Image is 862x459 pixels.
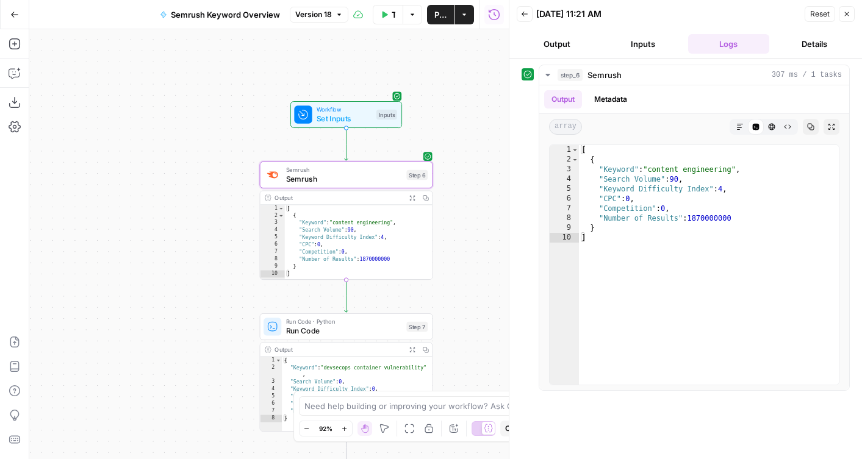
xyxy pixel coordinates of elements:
[290,7,348,23] button: Version 18
[260,212,284,219] div: 2
[603,34,684,54] button: Inputs
[392,9,395,21] span: Test Workflow
[286,325,402,336] span: Run Code
[558,69,583,81] span: step_6
[317,105,372,114] span: Workflow
[260,364,282,379] div: 2
[295,9,332,20] span: Version 18
[278,205,284,212] span: Toggle code folding, rows 1 through 10
[550,223,579,233] div: 9
[260,205,284,212] div: 1
[260,400,282,408] div: 6
[587,90,634,109] button: Metadata
[286,165,402,174] span: Semrush
[550,204,579,213] div: 7
[260,415,282,422] div: 8
[345,128,348,160] g: Edge from start to step_6
[286,173,402,184] span: Semrush
[500,421,528,436] button: Copy
[260,263,284,271] div: 9
[373,5,403,24] button: Test Workflow
[550,233,579,243] div: 10
[260,408,282,415] div: 7
[810,9,830,20] span: Reset
[286,317,402,326] span: Run Code · Python
[260,379,282,386] div: 3
[278,212,284,219] span: Toggle code folding, rows 2 through 9
[550,165,579,174] div: 3
[550,155,579,165] div: 2
[153,5,287,24] button: Semrush Keyword Overview
[550,174,579,184] div: 4
[774,34,855,54] button: Details
[550,194,579,204] div: 6
[171,9,280,21] span: Semrush Keyword Overview
[550,213,579,223] div: 8
[406,170,428,180] div: Step 6
[260,256,284,263] div: 8
[260,393,282,400] div: 5
[427,5,454,24] button: Publish
[345,280,348,312] g: Edge from step_6 to step_7
[587,69,622,81] span: Semrush
[275,345,402,354] div: Output
[376,110,397,119] div: Inputs
[260,162,433,280] div: SemrushSemrushStep 6Output[ { "Keyword":"content engineering", "Search Volume":90, "Keyword Diffi...
[539,65,849,85] button: 307 ms / 1 tasks
[434,9,447,21] span: Publish
[550,184,579,194] div: 5
[572,155,578,165] span: Toggle code folding, rows 2 through 9
[260,241,284,249] div: 6
[260,313,433,432] div: Run Code · PythonRun CodeStep 7Output{ "Keyword":"devsecops container vulnerability" , "Search Vo...
[260,270,284,277] div: 10
[275,193,402,202] div: Output
[319,424,332,433] span: 92%
[406,322,428,332] div: Step 7
[260,357,282,364] div: 1
[260,227,284,234] div: 4
[317,113,372,124] span: Set Inputs
[260,249,284,256] div: 7
[772,69,842,80] span: 307 ms / 1 tasks
[517,34,598,54] button: Output
[260,234,284,241] div: 5
[260,101,433,128] div: WorkflowSet InputsInputs
[549,119,582,135] span: array
[260,219,284,227] div: 3
[688,34,769,54] button: Logs
[550,145,579,155] div: 1
[544,90,582,109] button: Output
[805,6,835,22] button: Reset
[260,386,282,393] div: 4
[539,85,849,390] div: 307 ms / 1 tasks
[572,145,578,155] span: Toggle code folding, rows 1 through 10
[275,357,281,364] span: Toggle code folding, rows 1 through 8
